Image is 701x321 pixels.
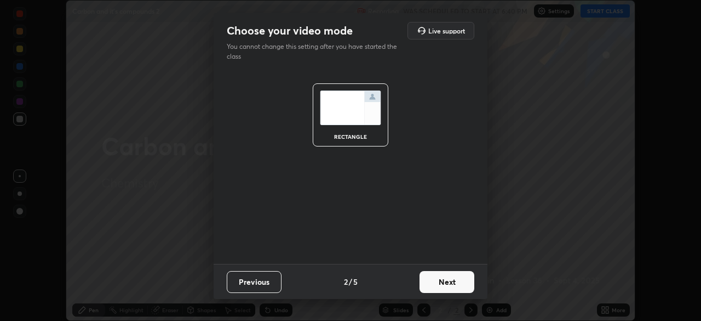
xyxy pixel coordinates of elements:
[344,276,348,288] h4: 2
[329,134,372,139] div: rectangle
[227,271,281,293] button: Previous
[227,42,404,61] p: You cannot change this setting after you have started the class
[353,276,358,288] h4: 5
[320,91,381,125] img: normalScreenIcon.ae25ed63.svg
[349,276,352,288] h4: /
[420,271,474,293] button: Next
[428,27,465,34] h5: Live support
[227,24,353,38] h2: Choose your video mode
